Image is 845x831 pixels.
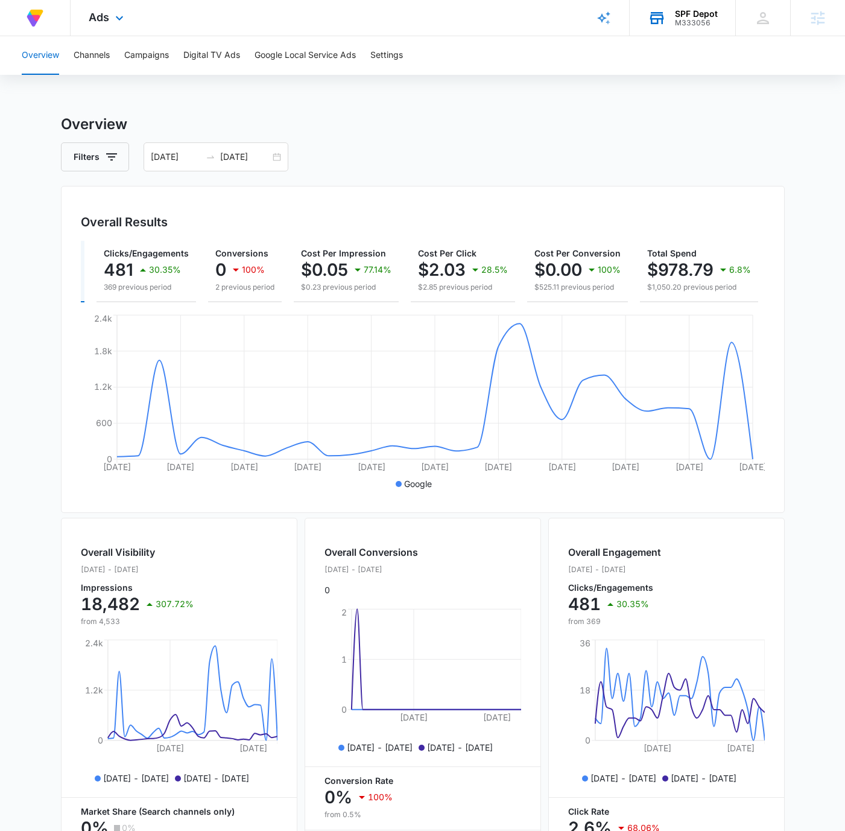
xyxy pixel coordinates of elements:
img: Volusion [24,7,46,29]
tspan: [DATE] [548,462,575,472]
tspan: 0 [341,704,346,715]
tspan: [DATE] [643,743,671,753]
tspan: 1.8k [93,346,112,356]
p: 100% [242,266,265,274]
div: 0 [324,545,418,596]
span: Clicks/Engagements [104,248,189,258]
tspan: [DATE] [103,462,130,472]
p: [DATE] - [DATE] [347,741,413,754]
button: Campaigns [124,36,169,75]
tspan: [DATE] [230,462,258,472]
tspan: [DATE] [739,462,767,472]
h3: Overall Results [81,213,168,231]
span: Cost Per Impression [301,248,386,258]
p: 481 [104,260,133,279]
p: 481 [568,594,601,614]
span: swap-right [206,152,215,162]
p: Click Rate [568,807,765,816]
tspan: [DATE] [156,743,183,753]
p: 30.35% [149,266,181,274]
p: 30.35% [616,600,649,608]
button: Settings [370,36,403,75]
tspan: 2.4k [93,313,112,323]
tspan: 2.4k [84,638,103,648]
tspan: 600 [95,418,112,428]
p: [DATE] - [DATE] [324,564,418,575]
p: [DATE] - [DATE] [671,772,736,785]
p: 100% [368,793,393,801]
tspan: 1.2k [93,381,112,392]
p: 0% [324,788,352,807]
tspan: [DATE] [399,712,427,722]
h3: Overview [61,113,785,135]
p: $1,050.20 previous period [647,282,751,293]
p: Market Share (Search channels only) [81,807,277,816]
p: $0.00 [534,260,582,279]
img: tab_domain_overview_orange.svg [33,70,42,80]
tspan: 0 [106,454,112,464]
button: Google Local Service Ads [255,36,356,75]
p: [DATE] - [DATE] [103,772,169,785]
h2: Overall Engagement [568,545,661,559]
p: $525.11 previous period [534,282,621,293]
tspan: 0 [584,735,590,745]
span: Conversions [215,248,268,258]
p: [DATE] - [DATE] [183,772,249,785]
p: [DATE] - [DATE] [81,564,194,575]
div: v 4.0.25 [34,19,59,29]
button: Channels [74,36,110,75]
tspan: [DATE] [239,743,267,753]
p: 307.72% [156,600,194,608]
p: 2 previous period [215,282,274,293]
p: 100% [598,266,621,274]
tspan: [DATE] [727,743,755,753]
tspan: [DATE] [483,712,511,722]
p: [DATE] - [DATE] [568,564,661,575]
input: End date [220,150,270,164]
p: 369 previous period [104,282,189,293]
p: 28.5% [481,266,508,274]
tspan: 36 [579,638,590,648]
p: [DATE] - [DATE] [590,772,656,785]
p: 6.8% [729,266,751,274]
p: $0.23 previous period [301,282,391,293]
div: account name [675,9,718,19]
img: logo_orange.svg [19,19,29,29]
div: Domain Overview [46,71,108,79]
tspan: 0 [97,735,103,745]
span: Cost Per Conversion [534,248,621,258]
span: Total Spend [647,248,697,258]
span: to [206,152,215,162]
button: Digital TV Ads [183,36,240,75]
h2: Overall Conversions [324,545,418,559]
button: Overview [22,36,59,75]
div: account id [675,19,718,27]
p: 0 [215,260,226,279]
tspan: 18 [579,685,590,695]
span: Ads [89,11,109,24]
p: [DATE] - [DATE] [427,741,493,754]
tspan: [DATE] [420,462,448,472]
input: Start date [151,150,201,164]
p: 77.14% [364,266,391,274]
tspan: [DATE] [675,462,703,472]
p: from 0.5% [324,809,521,820]
p: $2.03 [418,260,466,279]
button: Filters [61,142,129,171]
span: Cost Per Click [418,248,476,258]
tspan: [DATE] [484,462,512,472]
p: Google [404,477,432,490]
p: Clicks/Engagements [568,584,661,592]
img: website_grey.svg [19,31,29,41]
h2: Overall Visibility [81,545,194,559]
tspan: [DATE] [166,462,194,472]
tspan: [DATE] [294,462,321,472]
p: from 369 [568,616,661,627]
tspan: 1.2k [84,685,103,695]
tspan: 1 [341,654,346,664]
tspan: [DATE] [357,462,385,472]
p: $978.79 [647,260,714,279]
p: Conversion Rate [324,777,521,785]
tspan: [DATE] [612,462,639,472]
p: $2.85 previous period [418,282,508,293]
